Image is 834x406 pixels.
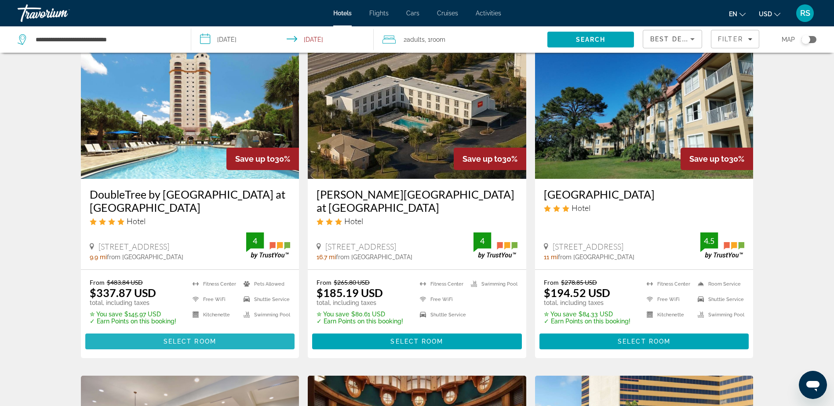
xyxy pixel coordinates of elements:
li: Fitness Center [642,279,693,290]
a: Select Room [85,335,295,345]
li: Free WiFi [415,294,466,305]
div: 4.5 [700,236,718,246]
img: Parc Corniche Condominium Suite Hotel [535,38,754,179]
p: total, including taxes [317,299,403,306]
li: Pets Allowed [239,279,290,290]
span: 11 mi [544,254,558,261]
ins: $337.87 USD [90,286,156,299]
ins: $194.52 USD [544,286,610,299]
span: Hotel [572,203,590,213]
button: User Menu [794,4,816,22]
span: ✮ You save [544,311,576,318]
span: From [317,279,331,286]
span: [STREET_ADDRESS] [553,242,623,251]
li: Kitchenette [188,309,239,320]
span: Save up to [235,154,275,163]
a: Select Room [539,335,749,345]
img: DoubleTree by Hilton Hotel Orlando at SeaWorld [81,38,299,179]
span: from [GEOGRAPHIC_DATA] [558,254,634,261]
p: ✓ Earn Points on this booking! [544,318,630,325]
span: from [GEOGRAPHIC_DATA] [107,254,183,261]
a: Activities [476,10,501,17]
img: TrustYou guest rating badge [473,232,517,258]
span: Hotel [344,216,363,226]
div: 4 [246,236,264,246]
li: Shuttle Service [415,309,466,320]
button: Select Room [85,333,295,349]
input: Search hotel destination [35,33,178,46]
li: Shuttle Service [693,294,744,305]
button: Filters [711,30,759,48]
li: Fitness Center [415,279,466,290]
button: Change language [729,7,746,20]
li: Free WiFi [642,294,693,305]
button: Select Room [539,333,749,349]
a: Hotels [333,10,352,17]
li: Swimming Pool [693,309,744,320]
span: 9.9 mi [90,254,107,261]
del: $483.84 USD [107,279,143,286]
span: From [544,279,559,286]
img: Nobile Hotel Parkway at Celebration [308,38,526,179]
span: Select Room [618,338,670,345]
p: $84.33 USD [544,311,630,318]
span: Select Room [164,338,216,345]
p: total, including taxes [90,299,176,306]
p: $145.97 USD [90,311,176,318]
button: Select check in and out date [191,26,374,53]
button: Change currency [759,7,780,20]
mat-select: Sort by [650,34,695,44]
span: , 1 [425,33,445,46]
div: 4 [473,236,491,246]
p: ✓ Earn Points on this booking! [90,318,176,325]
li: Free WiFi [188,294,239,305]
button: Select Room [312,333,522,349]
span: RS [800,9,810,18]
span: Best Deals [650,36,696,43]
a: Flights [369,10,389,17]
span: [STREET_ADDRESS] [325,242,396,251]
a: Cars [406,10,419,17]
span: Select Room [390,338,443,345]
li: Swimming Pool [466,279,517,290]
li: Room Service [693,279,744,290]
a: [PERSON_NAME][GEOGRAPHIC_DATA] at [GEOGRAPHIC_DATA] [317,188,517,214]
span: from [GEOGRAPHIC_DATA] [336,254,412,261]
del: $278.85 USD [561,279,597,286]
span: Room [430,36,445,43]
iframe: Button to launch messaging window [799,371,827,399]
span: [STREET_ADDRESS] [98,242,169,251]
a: DoubleTree by [GEOGRAPHIC_DATA] at [GEOGRAPHIC_DATA] [90,188,291,214]
img: TrustYou guest rating badge [700,232,744,258]
button: Travelers: 2 adults, 0 children [374,26,547,53]
div: 3 star Hotel [544,203,745,213]
span: Adults [407,36,425,43]
p: total, including taxes [544,299,630,306]
span: en [729,11,737,18]
span: Save up to [689,154,729,163]
span: Hotel [127,216,146,226]
div: 30% [454,148,526,170]
ins: $185.19 USD [317,286,383,299]
span: 16.7 mi [317,254,336,261]
a: Select Room [312,335,522,345]
span: Filter [718,36,743,43]
a: Cruises [437,10,458,17]
p: $80.61 USD [317,311,403,318]
div: 30% [226,148,299,170]
div: 30% [681,148,753,170]
p: ✓ Earn Points on this booking! [317,318,403,325]
span: Search [576,36,606,43]
a: [GEOGRAPHIC_DATA] [544,188,745,201]
div: 3 star Hotel [317,216,517,226]
a: Travorium [18,2,106,25]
